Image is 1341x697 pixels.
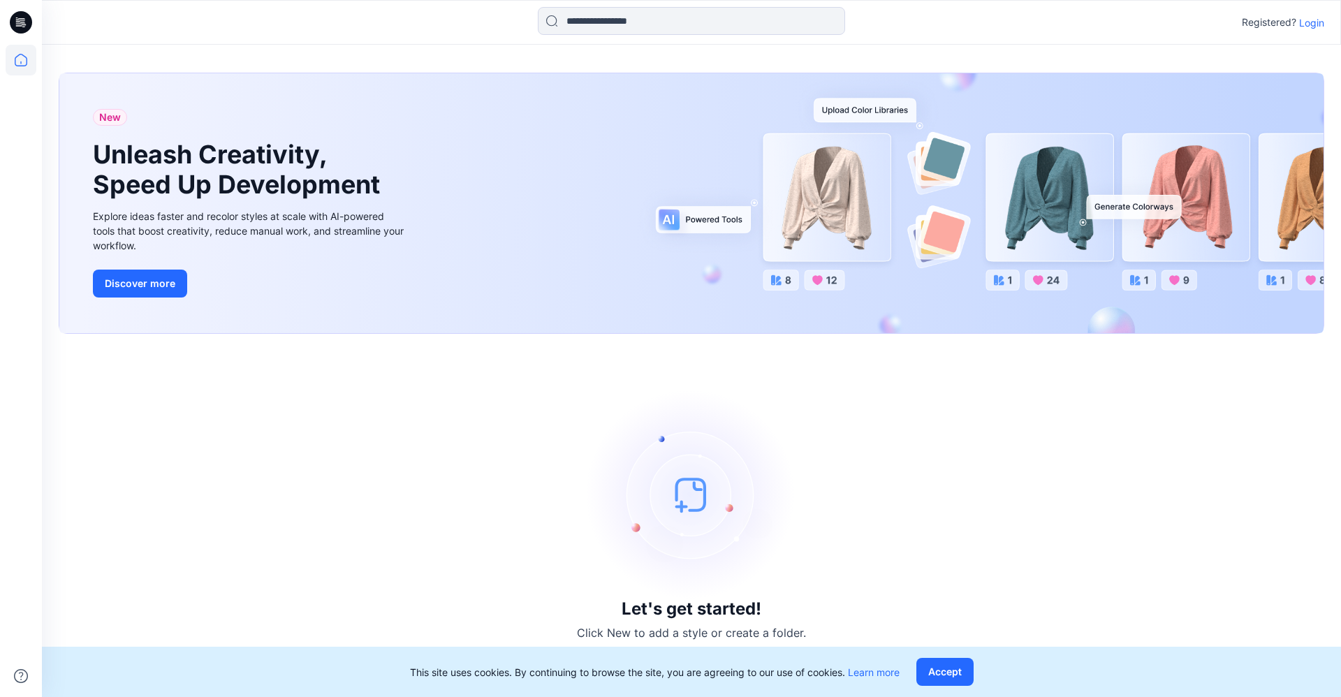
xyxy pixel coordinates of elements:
[1299,15,1324,30] p: Login
[848,666,900,678] a: Learn more
[587,390,796,599] img: empty-state-image.svg
[622,599,761,619] h3: Let's get started!
[1242,14,1296,31] p: Registered?
[916,658,974,686] button: Accept
[577,624,806,641] p: Click New to add a style or create a folder.
[93,140,386,200] h1: Unleash Creativity, Speed Up Development
[93,270,187,298] button: Discover more
[93,270,407,298] a: Discover more
[410,665,900,680] p: This site uses cookies. By continuing to browse the site, you are agreeing to our use of cookies.
[93,209,407,253] div: Explore ideas faster and recolor styles at scale with AI-powered tools that boost creativity, red...
[99,109,121,126] span: New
